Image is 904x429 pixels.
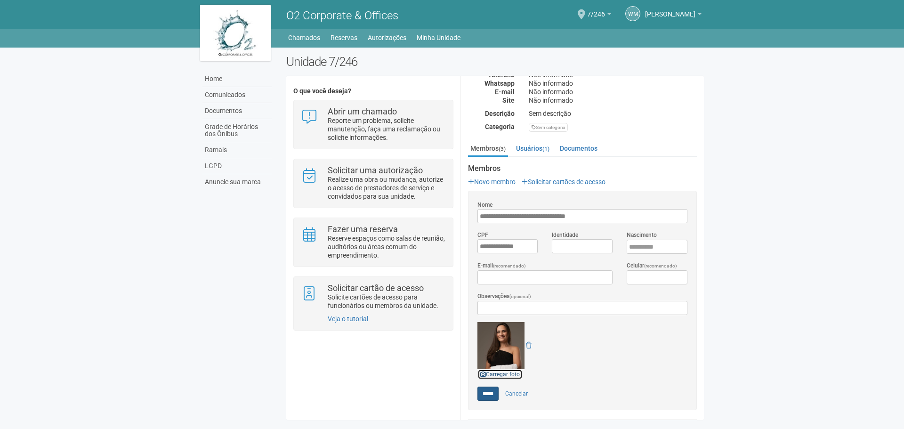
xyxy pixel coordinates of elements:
strong: Fazer uma reserva [328,224,398,234]
strong: Whatsapp [484,80,515,87]
a: Grade de Horários dos Ônibus [202,119,272,142]
a: Documentos [202,103,272,119]
label: Celular [627,261,677,270]
strong: Descrição [485,110,515,117]
a: Usuários(1) [514,141,552,155]
label: Identidade [552,231,578,239]
label: Nome [477,201,492,209]
strong: Solicitar cartão de acesso [328,283,424,293]
a: [PERSON_NAME] [645,12,702,19]
strong: Membros [468,164,697,173]
a: 7/246 [587,12,611,19]
a: Reservas [331,31,357,44]
div: Não informado [522,88,704,96]
a: Cancelar [500,387,533,401]
p: Realize uma obra ou mudança, autorize o acesso de prestadores de serviço e convidados para sua un... [328,175,446,201]
img: logo.jpg [200,5,271,61]
a: Carregar foto [477,369,523,380]
span: Wenderson Matheus de Almeida Schwantes [645,1,695,18]
strong: E-mail [495,88,515,96]
div: Não informado [522,79,704,88]
strong: Abrir um chamado [328,106,397,116]
small: (1) [542,146,549,152]
a: Autorizações [368,31,406,44]
span: (opcional) [509,294,531,299]
a: Documentos [557,141,600,155]
p: Reporte um problema, solicite manutenção, faça uma reclamação ou solicite informações. [328,116,446,142]
strong: Solicitar uma autorização [328,165,423,175]
a: Remover [526,341,532,349]
a: Veja o tutorial [328,315,368,323]
a: Membros(3) [468,141,508,157]
a: Solicitar uma autorização Realize uma obra ou mudança, autorize o acesso de prestadores de serviç... [301,166,445,201]
a: Anuncie sua marca [202,174,272,190]
a: WM [625,6,640,21]
div: Sem categoria [529,123,568,132]
a: Home [202,71,272,87]
div: Não informado [522,96,704,105]
a: Minha Unidade [417,31,460,44]
a: LGPD [202,158,272,174]
div: Sem descrição [522,109,704,118]
a: Solicitar cartão de acesso Solicite cartões de acesso para funcionários ou membros da unidade. [301,284,445,310]
a: Abrir um chamado Reporte um problema, solicite manutenção, faça uma reclamação ou solicite inform... [301,107,445,142]
strong: Categoria [485,123,515,130]
p: Reserve espaços como salas de reunião, auditórios ou áreas comum do empreendimento. [328,234,446,259]
span: (recomendado) [644,263,677,268]
h4: O que você deseja? [293,88,453,95]
a: Novo membro [468,178,516,186]
strong: Site [502,97,515,104]
span: 7/246 [587,1,605,18]
h2: Unidade 7/246 [286,55,704,69]
img: GetFile [477,322,525,369]
a: Chamados [288,31,320,44]
span: O2 Corporate & Offices [286,9,398,22]
p: Solicite cartões de acesso para funcionários ou membros da unidade. [328,293,446,310]
label: Nascimento [627,231,657,239]
a: Fazer uma reserva Reserve espaços como salas de reunião, auditórios ou áreas comum do empreendime... [301,225,445,259]
a: Solicitar cartões de acesso [522,178,605,186]
label: Observações [477,292,531,301]
small: (3) [499,146,506,152]
a: Ramais [202,142,272,158]
a: Comunicados [202,87,272,103]
label: CPF [477,231,488,239]
span: (recomendado) [493,263,526,268]
label: E-mail [477,261,526,270]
